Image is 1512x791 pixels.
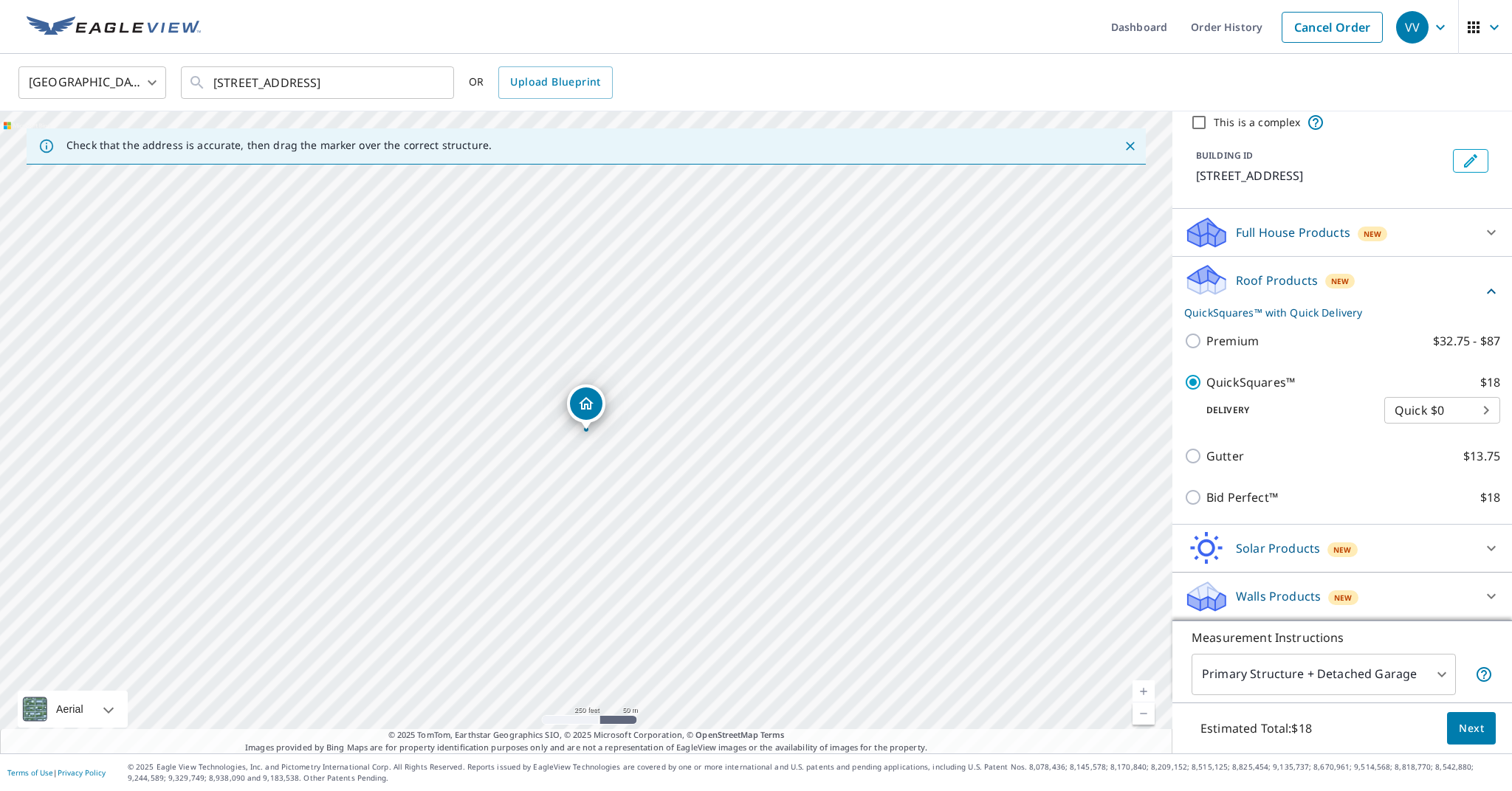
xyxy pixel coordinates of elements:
[1236,587,1321,605] p: Walls Products
[1463,447,1500,465] p: $13.75
[1364,228,1381,240] span: New
[1192,654,1456,695] div: Primary Structure + Detached Garage
[1433,332,1500,350] p: $32.75 - $87
[760,729,785,740] a: Terms
[1475,666,1493,683] span: Your report will include the primary structure and a detached garage if one exists.
[469,66,613,99] div: OR
[7,767,53,778] a: Terms of Use
[1206,488,1278,506] p: Bid Perfect™
[1480,488,1500,506] p: $18
[1453,149,1488,173] button: Edit building 1
[388,729,785,742] span: © 2025 TomTom, Earthstar Geographics SIO, © 2025 Microsoft Corporation, ©
[1184,305,1482,320] p: QuickSquares™ with Quick Delivery
[1189,712,1324,745] p: Estimated Total: $18
[1480,373,1500,391] p: $18
[1236,272,1318,289] p: Roof Products
[1184,578,1500,614] div: Walls ProductsNew
[1196,149,1253,162] p: BUILDING ID
[1184,215,1500,250] div: Full House ProductsNew
[1396,11,1429,44] div: VV
[1133,702,1155,725] a: Current Level 17, Zoom Out
[18,62,166,103] div: [GEOGRAPHIC_DATA]
[1214,115,1301,130] label: This is a complex
[7,768,106,777] p: |
[695,729,757,740] a: OpenStreetMap
[1121,137,1140,156] button: Close
[1206,373,1295,391] p: QuickSquares™
[1133,680,1155,702] a: Current Level 17, Zoom In
[1192,629,1493,646] p: Measurement Instructions
[1206,447,1244,465] p: Gutter
[1331,275,1349,287] span: New
[1184,404,1384,417] p: Delivery
[18,691,128,728] div: Aerial
[510,73,600,91] span: Upload Blueprint
[1206,332,1259,350] p: Premium
[66,139,492,152] p: Check that the address is accurate, then drag the marker over the correct structure.
[1184,531,1500,566] div: Solar ProductsNew
[1459,719,1484,738] span: Next
[27,16,201,38] img: EV Logo
[52,691,88,728] div: Aerial
[1333,544,1351,556] span: New
[1196,167,1447,184] p: [STREET_ADDRESS]
[1184,263,1500,320] div: Roof ProductsNewQuickSquares™ with Quick Delivery
[128,761,1505,784] p: © 2025 Eagle View Technologies, Inc. and Pictometry International Corp. All Rights Reserved. Repo...
[58,767,106,778] a: Privacy Policy
[1334,592,1352,604] span: New
[567,384,605,430] div: Dropped pin, building 1, Residential property, 1892 N Lincoln Park Rd Van Alstyne, TX 75495
[1447,712,1496,745] button: Next
[498,66,612,99] a: Upload Blueprint
[1236,539,1320,557] p: Solar Products
[1282,12,1383,43] a: Cancel Order
[1384,390,1500,431] div: Quick $0
[213,62,424,103] input: Search by address or latitude-longitude
[1236,224,1350,241] p: Full House Products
